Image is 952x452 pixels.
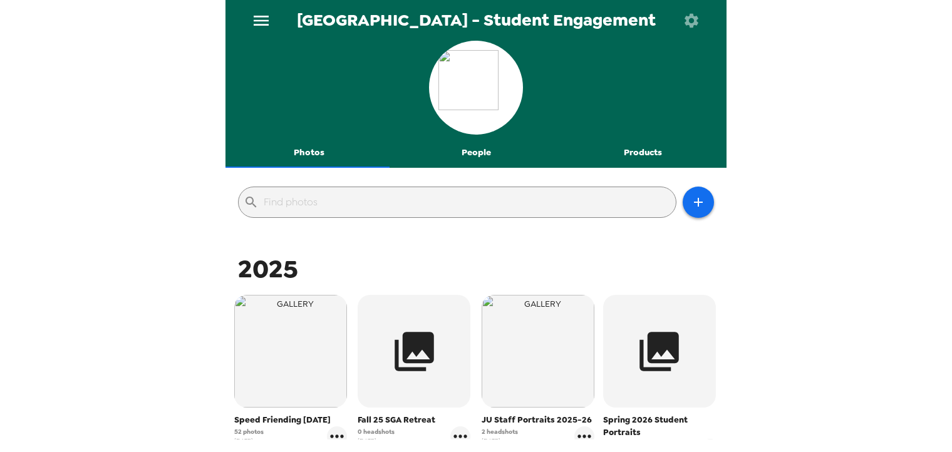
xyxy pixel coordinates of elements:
[482,295,594,408] img: gallery
[234,414,347,426] span: Speed Friending [DATE]
[559,138,727,168] button: Products
[603,439,640,449] span: 0 headshots
[450,426,470,446] button: gallery menu
[482,414,594,426] span: JU Staff Portraits 2025-26
[358,427,395,436] span: 0 headshots
[225,138,393,168] button: Photos
[358,414,470,426] span: Fall 25 SGA Retreat
[238,252,298,285] span: 2025
[438,50,514,125] img: org logo
[264,192,671,212] input: Find photos
[482,436,518,446] span: [DATE]
[234,427,264,436] span: 52 photos
[574,426,594,446] button: gallery menu
[482,427,518,436] span: 2 headshots
[603,414,721,439] span: Spring 2026 Student Portraits
[234,295,347,408] img: gallery
[234,436,264,446] span: [DATE]
[297,12,656,29] span: [GEOGRAPHIC_DATA] - Student Engagement
[327,426,347,446] button: gallery menu
[358,436,395,446] span: [DATE]
[393,138,560,168] button: People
